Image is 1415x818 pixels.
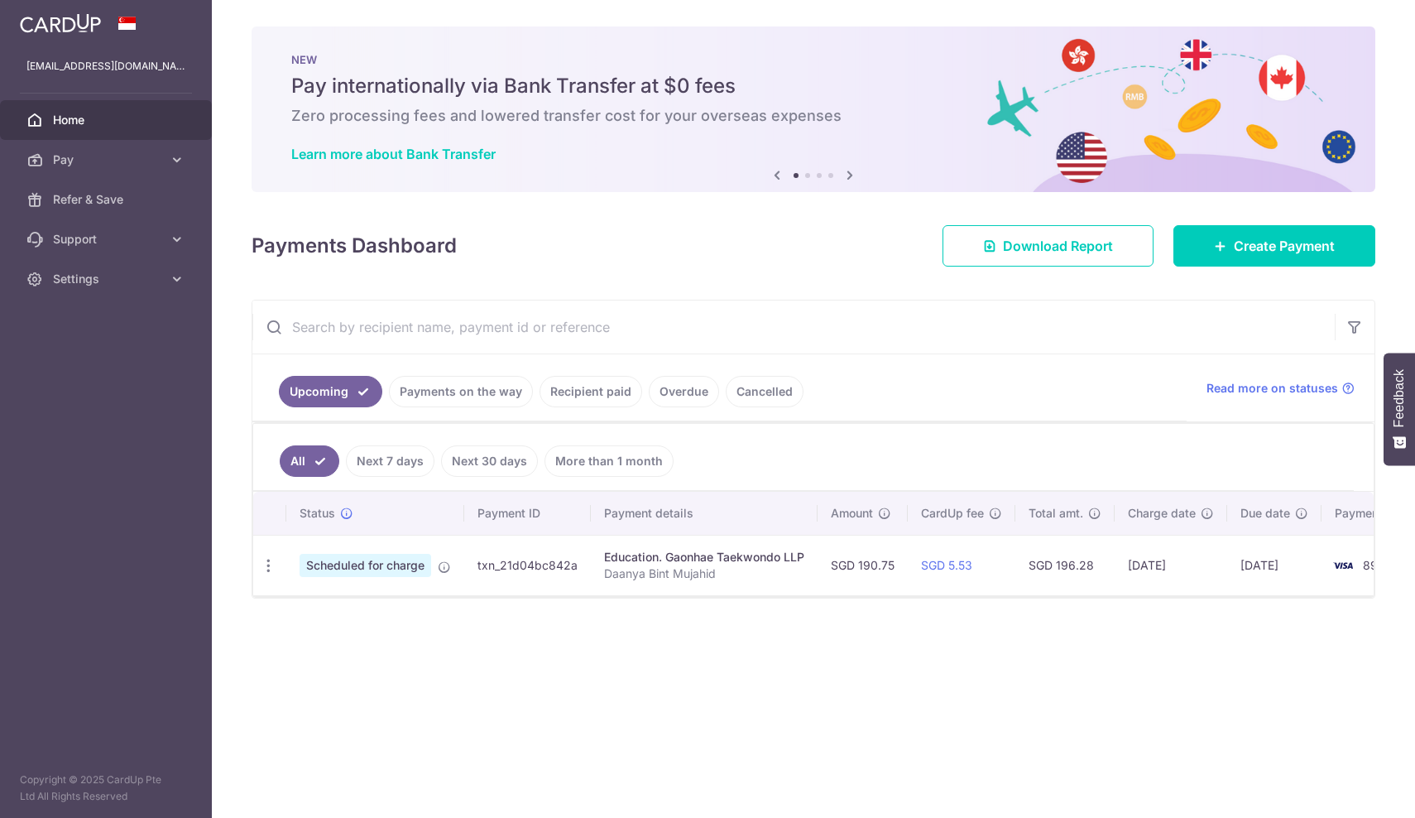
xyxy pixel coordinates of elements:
p: NEW [291,53,1336,66]
a: Next 7 days [346,445,434,477]
a: Download Report [943,225,1154,267]
td: SGD 196.28 [1015,535,1115,595]
span: Feedback [1392,369,1407,427]
h4: Payments Dashboard [252,231,457,261]
input: Search by recipient name, payment id or reference [252,301,1335,354]
span: Charge date [1128,505,1196,522]
span: CardUp fee [921,505,984,522]
span: Home [53,112,162,128]
p: [EMAIL_ADDRESS][DOMAIN_NAME] [26,58,185,75]
span: Support [53,231,162,248]
a: Payments on the way [389,376,533,407]
span: Settings [53,271,162,287]
a: Next 30 days [441,445,538,477]
img: Bank transfer banner [252,26,1375,192]
td: txn_21d04bc842a [464,535,591,595]
a: Read more on statuses [1206,380,1355,397]
span: Pay [53,152,162,168]
a: Recipient paid [540,376,642,407]
img: Bank Card [1326,556,1360,575]
th: Payment details [591,492,818,535]
button: Feedback - Show survey [1384,353,1415,465]
span: 8924 [1363,558,1393,572]
a: SGD 5.53 [921,558,972,572]
span: Download Report [1003,236,1113,256]
span: Create Payment [1234,236,1335,256]
p: Daanya Bint Mujahid [604,565,804,582]
a: Learn more about Bank Transfer [291,146,496,162]
a: Upcoming [279,376,382,407]
span: Status [300,505,335,522]
th: Payment ID [464,492,591,535]
h6: Zero processing fees and lowered transfer cost for your overseas expenses [291,106,1336,126]
a: Overdue [649,376,719,407]
td: [DATE] [1115,535,1227,595]
img: CardUp [20,13,101,33]
a: More than 1 month [544,445,674,477]
td: [DATE] [1227,535,1321,595]
td: SGD 190.75 [818,535,908,595]
a: All [280,445,339,477]
span: Refer & Save [53,191,162,208]
span: Amount [831,505,873,522]
a: Cancelled [726,376,803,407]
h5: Pay internationally via Bank Transfer at $0 fees [291,73,1336,99]
span: Due date [1240,505,1290,522]
span: Total amt. [1029,505,1083,522]
div: Education. Gaonhae Taekwondo LLP [604,549,804,565]
a: Create Payment [1173,225,1375,267]
span: Read more on statuses [1206,380,1338,397]
span: Scheduled for charge [300,554,431,577]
